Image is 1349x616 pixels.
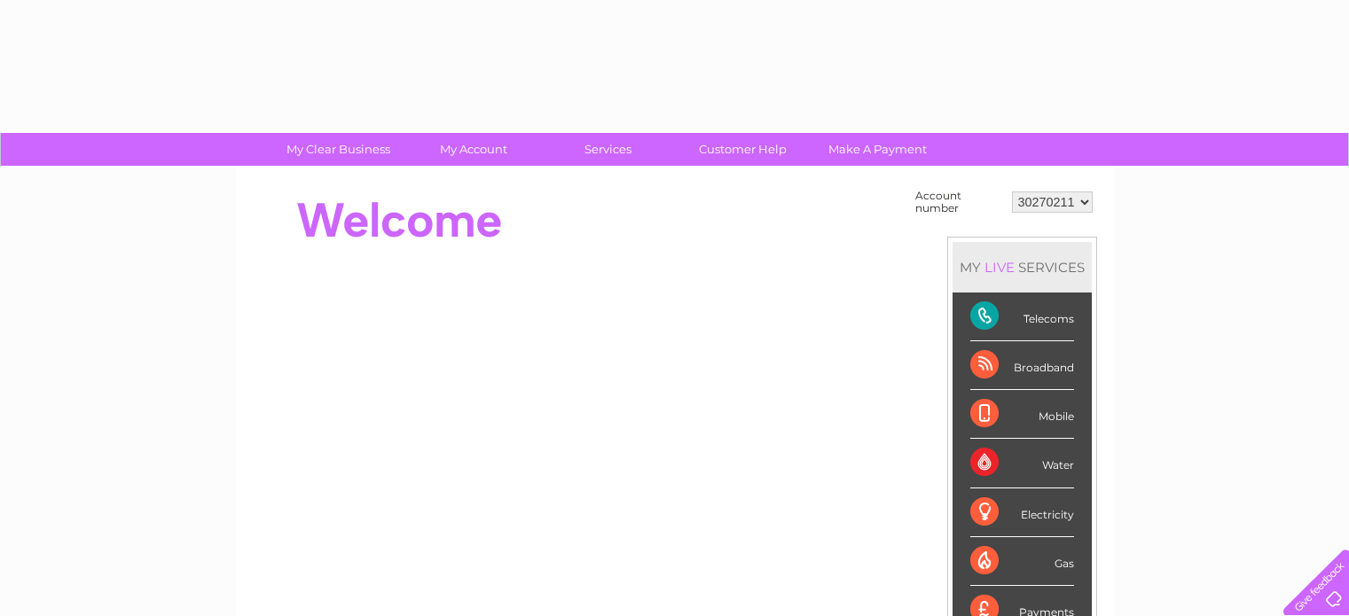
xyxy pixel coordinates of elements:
div: Electricity [970,488,1074,537]
div: LIVE [981,259,1018,276]
div: Broadband [970,341,1074,390]
a: My Clear Business [265,133,412,166]
div: Gas [970,537,1074,586]
div: Telecoms [970,292,1074,341]
div: Water [970,439,1074,487]
div: Mobile [970,390,1074,439]
a: Services [535,133,681,166]
a: Make A Payment [804,133,951,166]
a: My Account [400,133,546,166]
div: MY SERVICES [953,242,1092,292]
td: Account number [911,185,1008,219]
a: Customer Help [670,133,816,166]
